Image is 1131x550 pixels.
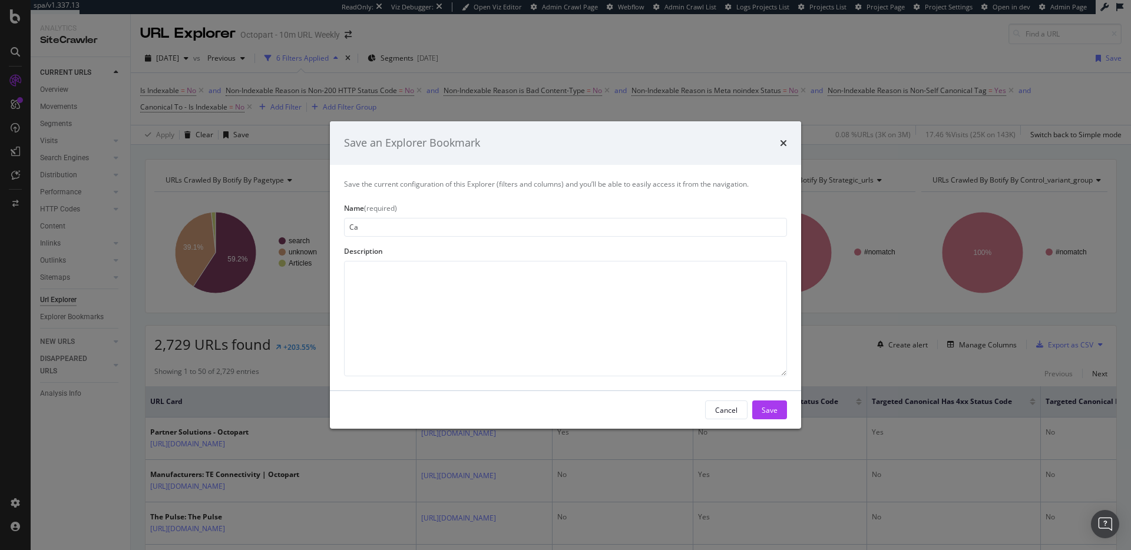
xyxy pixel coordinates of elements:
div: Save an Explorer Bookmark [344,135,480,151]
div: Save the current configuration of this Explorer (filters and columns) and you’ll be able to easil... [344,179,787,189]
span: Name [344,203,364,213]
button: Save [752,400,787,419]
input: Enter a name [344,218,787,237]
span: (required) [364,203,397,213]
div: times [780,135,787,151]
div: Description [344,246,787,256]
div: modal [330,121,801,429]
div: Cancel [715,405,738,415]
div: Save [762,405,778,415]
button: Cancel [705,400,748,419]
div: Open Intercom Messenger [1091,510,1119,538]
